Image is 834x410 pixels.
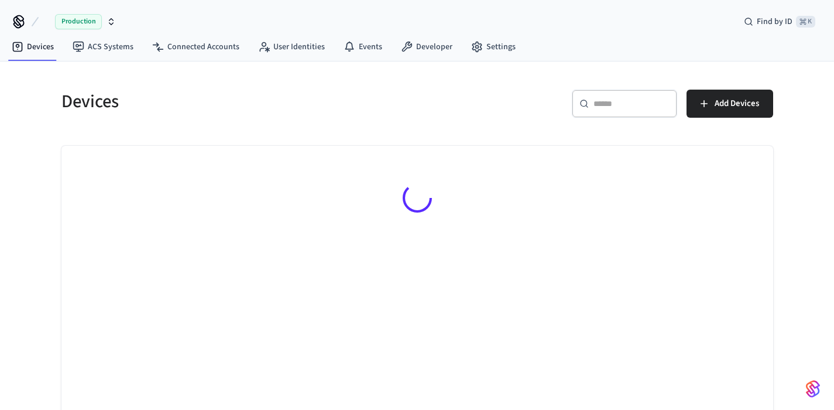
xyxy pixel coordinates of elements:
[63,36,143,57] a: ACS Systems
[55,14,102,29] span: Production
[687,90,773,118] button: Add Devices
[2,36,63,57] a: Devices
[462,36,525,57] a: Settings
[334,36,392,57] a: Events
[796,16,815,28] span: ⌘ K
[143,36,249,57] a: Connected Accounts
[757,16,792,28] span: Find by ID
[715,96,759,111] span: Add Devices
[735,11,825,32] div: Find by ID⌘ K
[392,36,462,57] a: Developer
[61,90,410,114] h5: Devices
[249,36,334,57] a: User Identities
[806,380,820,398] img: SeamLogoGradient.69752ec5.svg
